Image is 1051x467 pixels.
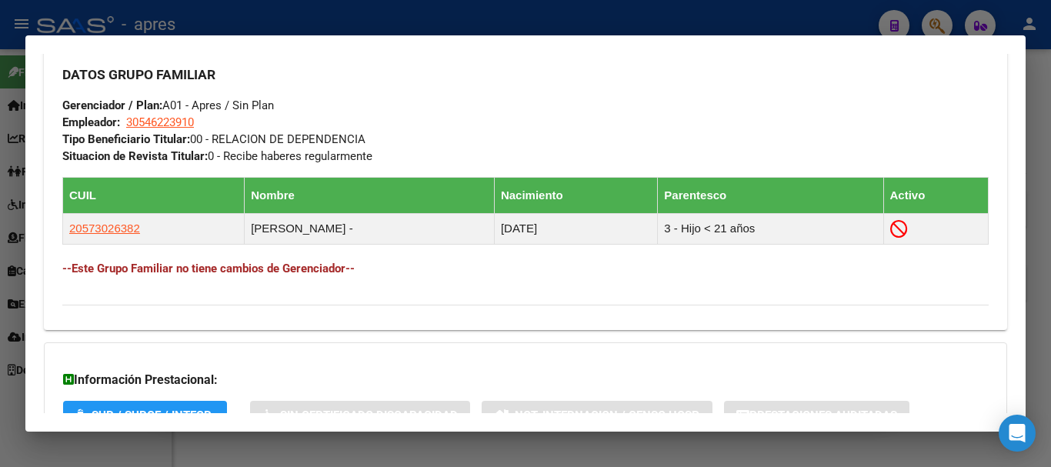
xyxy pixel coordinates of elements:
[724,401,909,429] button: Prestaciones Auditadas
[62,115,120,129] strong: Empleador:
[63,177,245,213] th: CUIL
[92,409,215,422] span: SUR / SURGE / INTEGR.
[62,149,208,163] strong: Situacion de Revista Titular:
[245,177,495,213] th: Nombre
[999,415,1036,452] div: Open Intercom Messenger
[494,213,657,244] td: [DATE]
[494,177,657,213] th: Nacimiento
[126,115,194,129] span: 30546223910
[63,371,988,389] h3: Información Prestacional:
[250,401,470,429] button: Sin Certificado Discapacidad
[62,98,162,112] strong: Gerenciador / Plan:
[62,98,274,112] span: A01 - Apres / Sin Plan
[62,149,372,163] span: 0 - Recibe haberes regularmente
[62,132,190,146] strong: Tipo Beneficiario Titular:
[69,222,140,235] span: 20573026382
[62,66,989,83] h3: DATOS GRUPO FAMILIAR
[749,409,897,422] span: Prestaciones Auditadas
[658,213,883,244] td: 3 - Hijo < 21 años
[883,177,989,213] th: Activo
[245,213,495,244] td: [PERSON_NAME] -
[63,401,227,429] button: SUR / SURGE / INTEGR.
[62,260,989,277] h4: --Este Grupo Familiar no tiene cambios de Gerenciador--
[62,132,365,146] span: 00 - RELACION DE DEPENDENCIA
[482,401,712,429] button: Not. Internacion / Censo Hosp.
[280,409,458,422] span: Sin Certificado Discapacidad
[658,177,883,213] th: Parentesco
[515,409,700,422] span: Not. Internacion / Censo Hosp.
